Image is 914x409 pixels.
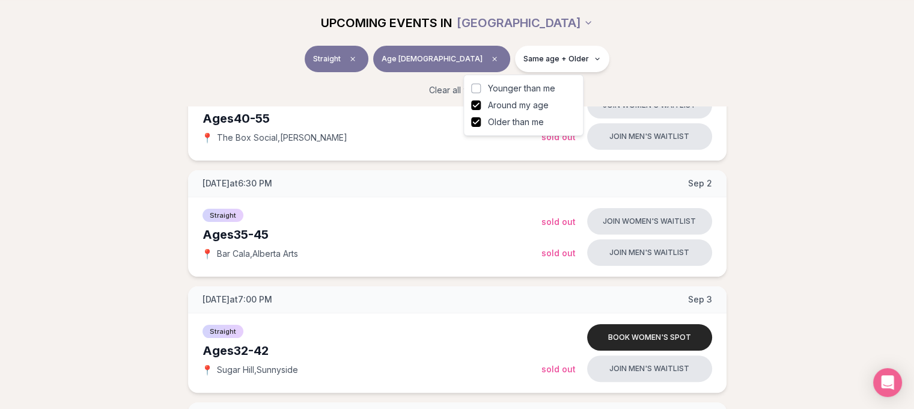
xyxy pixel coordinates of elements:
button: StraightClear event type filter [305,46,368,72]
button: Around my age [471,100,481,110]
button: Older than me [471,117,481,127]
span: Around my age [488,99,549,111]
button: Join women's waitlist [587,208,712,235]
span: Sugar Hill , Sunnyside [217,364,298,376]
button: Same age + Older [515,46,609,72]
span: 📍 [203,365,212,375]
span: Sold Out [541,248,576,258]
span: Sold Out [541,364,576,374]
button: [GEOGRAPHIC_DATA] [457,10,593,36]
div: Ages 35-45 [203,226,541,243]
button: Join men's waitlist [587,239,712,266]
span: Straight [203,209,243,222]
button: Book women's spot [587,324,712,351]
button: Join men's waitlist [587,355,712,382]
span: Sold Out [541,132,576,142]
span: Bar Cala , Alberta Arts [217,248,298,260]
span: The Box Social , [PERSON_NAME] [217,132,347,144]
div: Open Intercom Messenger [873,368,902,397]
span: 📍 [203,249,212,259]
span: Sold Out [541,217,576,227]
span: Clear event type filter [346,52,360,66]
div: Ages 32-42 [203,342,541,359]
button: Younger than me [471,84,481,93]
button: Clear all filters [422,77,492,103]
span: UPCOMING EVENTS IN [321,14,452,31]
button: Join men's waitlist [587,123,712,150]
span: 📍 [203,133,212,143]
span: Age [DEMOGRAPHIC_DATA] [382,54,483,64]
span: Straight [203,325,243,338]
span: Younger than me [488,82,555,94]
div: Ages 40-55 [203,110,541,127]
span: Sep 3 [688,294,712,306]
span: Same age + Older [523,54,589,64]
span: Older than me [488,116,544,128]
button: Age [DEMOGRAPHIC_DATA]Clear age [373,46,510,72]
span: Clear age [487,52,502,66]
span: Sep 2 [688,177,712,189]
span: [DATE] at 7:00 PM [203,294,272,306]
span: Straight [313,54,341,64]
span: [DATE] at 6:30 PM [203,177,272,189]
